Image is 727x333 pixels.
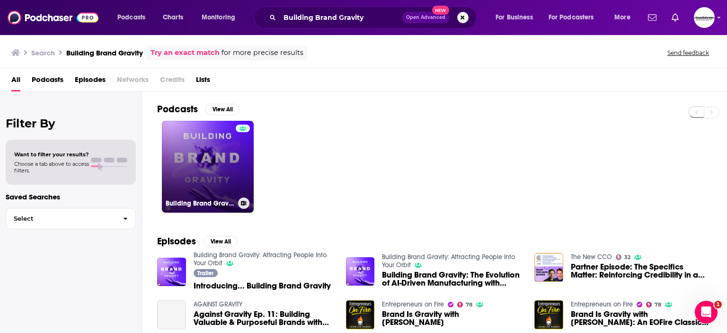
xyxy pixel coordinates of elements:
a: All [11,72,20,91]
span: Brand Is Gravity with [PERSON_NAME] [382,310,523,326]
span: 1 [714,301,722,308]
p: Saved Searches [6,192,136,201]
a: Building Brand Gravity: Attracting People Into Your Orbit [194,251,327,267]
span: More [614,11,630,24]
a: Show notifications dropdown [644,9,660,26]
a: Brand Is Gravity with Paul Daly: An EOFire Classic from 2019 [571,310,712,326]
h2: Podcasts [157,103,198,115]
button: open menu [608,10,642,25]
span: Trailer [197,270,213,276]
a: Episodes [75,72,106,91]
input: Search podcasts, credits, & more... [280,10,402,25]
span: Choose a tab above to access filters. [14,161,89,174]
button: open menu [195,10,248,25]
img: Introducing... Building Brand Gravity [157,258,186,287]
span: Monitoring [202,11,235,24]
a: Building Brand Gravity: Attracting People Into Your Orbit [162,121,254,213]
span: 78 [466,303,472,307]
a: The New CCO [571,253,612,261]
a: Against Gravity Ep. 11: Building Valuable & Purposeful Brands with Joe Mutuku [157,300,186,329]
a: Building Brand Gravity: Attracting People Into Your Orbit [382,253,515,269]
img: Brand Is Gravity with Paul Daly: An EOFire Classic from 2019 [534,300,563,329]
img: Partner Episode: The Specifics Matter: Reinforcing Credibility in a Multi-Stakeholder Environment... [534,253,563,282]
span: 32 [624,255,630,260]
a: Introducing... Building Brand Gravity [194,282,331,290]
span: Open Advanced [406,15,445,20]
a: Podcasts [32,72,63,91]
span: for more precise results [222,47,303,58]
h2: Filter By [6,117,136,130]
span: Logged in as jvervelde [694,7,715,28]
span: Brand Is Gravity with [PERSON_NAME]: An EOFire Classic from 2019 [571,310,712,326]
a: 78 [646,302,661,307]
span: For Podcasters [549,11,594,24]
span: Want to filter your results? [14,151,89,158]
h3: Building Brand Gravity: Attracting People Into Your Orbit [166,199,234,207]
span: Networks [117,72,149,91]
h3: Building Brand Gravity [66,48,143,57]
a: Charts [157,10,189,25]
a: Against Gravity Ep. 11: Building Valuable & Purposeful Brands with Joe Mutuku [194,310,335,326]
a: 78 [457,302,472,307]
a: Brand Is Gravity with Paul Daly [382,310,523,326]
img: Building Brand Gravity: The Evolution of AI-Driven Manufacturing with Kim Losey, CEO of Rapid Rob... [346,257,375,286]
a: 32 [616,254,630,260]
button: open menu [542,10,608,25]
span: Against Gravity Ep. 11: Building Valuable & Purposeful Brands with [PERSON_NAME] [194,310,335,326]
a: Show notifications dropdown [668,9,683,26]
a: Entrepreneurs on Fire [382,300,444,308]
h2: Episodes [157,235,196,247]
button: Open AdvancedNew [402,12,450,23]
span: 78 [655,303,661,307]
span: New [432,6,449,15]
span: Select [6,216,115,222]
iframe: Intercom live chat [695,301,718,324]
span: For Business [496,11,533,24]
a: Partner Episode: The Specifics Matter: Reinforcing Credibility in a Multi-Stakeholder Environment... [571,263,712,279]
span: Building Brand Gravity: The Evolution of AI-Driven Manufacturing with [PERSON_NAME], CEO of Rapid... [382,271,523,287]
div: Search podcasts, credits, & more... [263,7,486,28]
button: open menu [111,10,158,25]
a: Entrepreneurs on Fire [571,300,633,308]
a: Lists [196,72,210,91]
button: Select [6,208,136,229]
span: Podcasts [117,11,145,24]
img: User Profile [694,7,715,28]
button: View All [205,104,239,115]
span: Credits [160,72,185,91]
a: AGAINST GRAVITY [194,300,242,308]
button: View All [204,236,238,247]
span: Charts [163,11,183,24]
img: Brand Is Gravity with Paul Daly [346,300,375,329]
a: PodcastsView All [157,103,239,115]
button: Show profile menu [694,7,715,28]
a: Try an exact match [151,47,220,58]
a: EpisodesView All [157,235,238,247]
button: Send feedback [665,49,712,57]
button: open menu [489,10,545,25]
a: Building Brand Gravity: The Evolution of AI-Driven Manufacturing with Kim Losey, CEO of Rapid Rob... [382,271,523,287]
h3: Search [31,48,55,57]
img: Podchaser - Follow, Share and Rate Podcasts [8,9,98,27]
